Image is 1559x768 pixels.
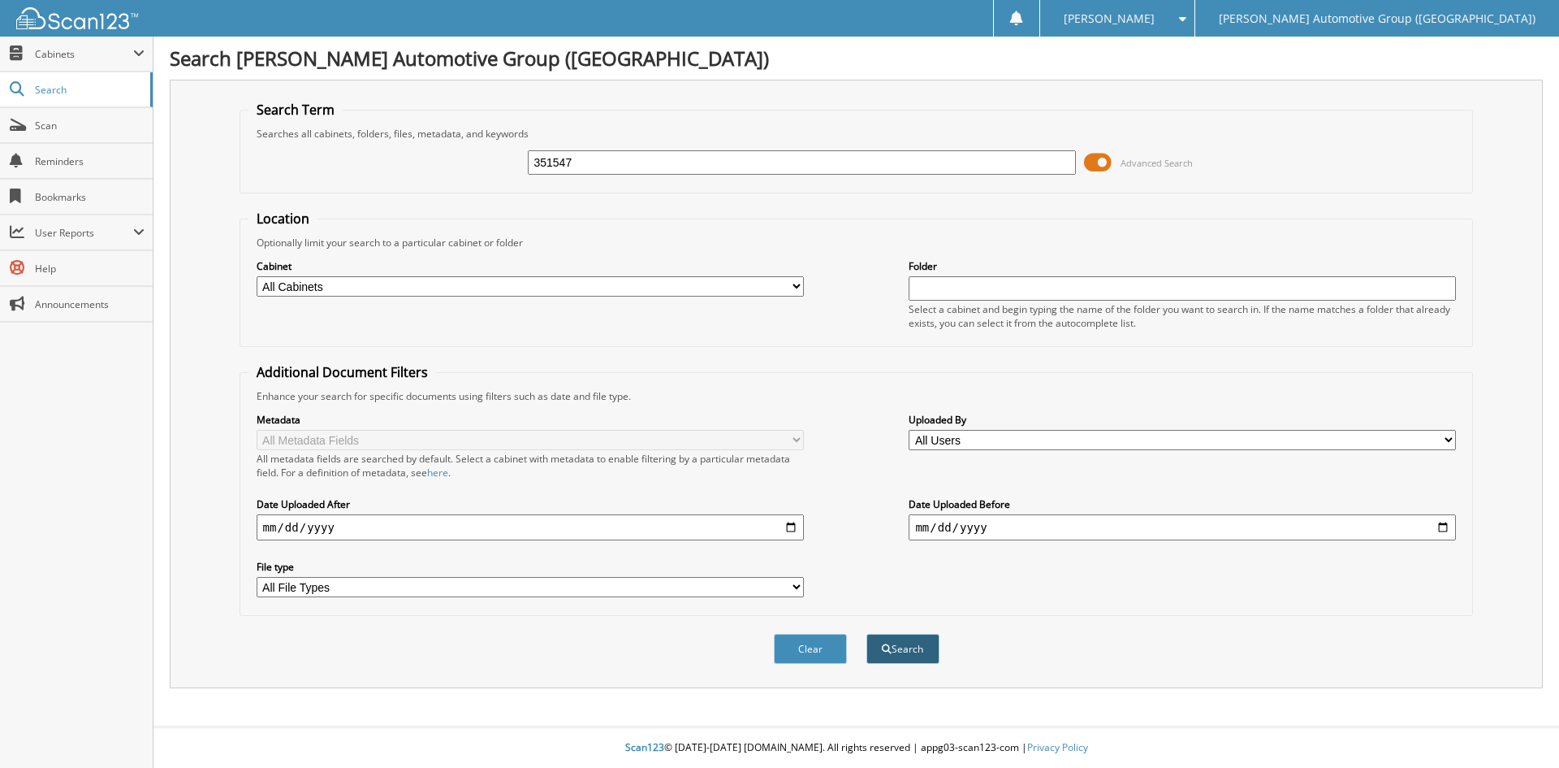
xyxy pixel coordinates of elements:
button: Clear [774,634,847,664]
label: Metadata [257,413,804,427]
span: Scan123 [625,740,664,754]
div: © [DATE]-[DATE] [DOMAIN_NAME]. All rights reserved | appg03-scan123-com | [153,728,1559,768]
span: User Reports [35,226,133,240]
div: Enhance your search for specific documents using filters such as date and file type. [248,389,1465,403]
span: Announcements [35,297,145,311]
a: Privacy Policy [1027,740,1088,754]
span: Bookmarks [35,190,145,204]
span: Scan [35,119,145,132]
div: All metadata fields are searched by default. Select a cabinet with metadata to enable filtering b... [257,452,804,479]
label: Date Uploaded Before [909,497,1456,511]
label: Folder [909,259,1456,273]
span: [PERSON_NAME] Automotive Group ([GEOGRAPHIC_DATA]) [1219,14,1535,24]
span: Help [35,262,145,276]
input: start [257,514,804,540]
h1: Search [PERSON_NAME] Automotive Group ([GEOGRAPHIC_DATA]) [170,45,1543,72]
label: File type [257,560,804,574]
input: end [909,514,1456,540]
label: Date Uploaded After [257,497,804,511]
img: scan123-logo-white.svg [16,7,138,29]
span: Search [35,83,142,97]
span: Cabinets [35,47,133,61]
span: [PERSON_NAME] [1064,14,1155,24]
iframe: Chat Widget [1478,690,1559,768]
span: Reminders [35,154,145,168]
legend: Location [248,210,317,228]
label: Cabinet [257,259,804,273]
div: Optionally limit your search to a particular cabinet or folder [248,236,1465,249]
div: Searches all cabinets, folders, files, metadata, and keywords [248,127,1465,141]
span: Advanced Search [1121,157,1193,169]
button: Search [866,634,939,664]
div: Select a cabinet and begin typing the name of the folder you want to search in. If the name match... [909,302,1456,330]
legend: Additional Document Filters [248,363,436,381]
legend: Search Term [248,101,343,119]
label: Uploaded By [909,413,1456,427]
a: here [427,466,448,479]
